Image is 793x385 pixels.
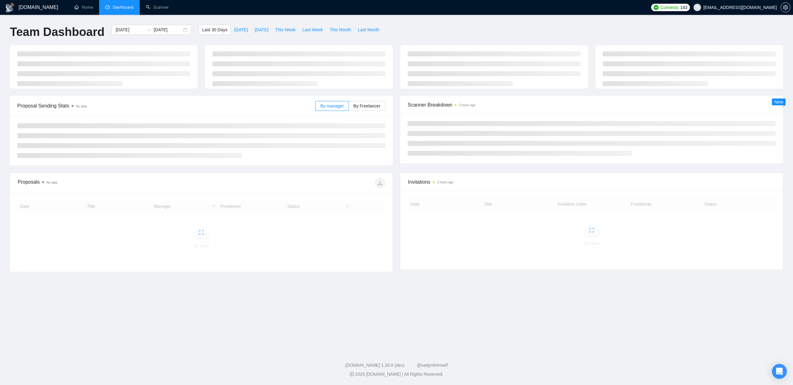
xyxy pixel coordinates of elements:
a: homeHome [74,5,93,10]
button: setting [781,2,791,12]
span: dashboard [105,5,110,9]
button: Last Month [354,25,383,35]
span: [DATE] [234,26,248,33]
span: Proposal Sending Stats [17,102,315,110]
span: user [695,5,699,10]
button: Last Week [299,25,326,35]
span: By Freelancer [353,103,380,108]
span: Last Week [302,26,323,33]
span: swap-right [146,27,151,32]
span: Connects: [660,4,679,11]
a: setting [781,5,791,10]
time: 2 hours ago [459,103,475,107]
input: Start date [116,26,144,33]
time: 2 hours ago [437,181,453,184]
button: [DATE] [251,25,272,35]
span: Dashboard [113,5,134,10]
span: New [774,99,783,104]
div: Proposals [18,178,201,188]
span: No data [46,181,57,184]
span: By manager [320,103,344,108]
a: @vadymhimself [417,363,448,368]
img: upwork-logo.png [654,5,659,10]
span: 143 [680,4,687,11]
span: copyright [350,372,354,376]
div: Open Intercom Messenger [772,364,787,379]
span: Scanner Breakdown [408,101,776,109]
input: End date [154,26,182,33]
span: This Week [275,26,296,33]
span: Invitations [408,178,775,186]
button: This Month [326,25,354,35]
span: [DATE] [255,26,268,33]
h1: Team Dashboard [10,25,104,39]
img: logo [5,3,15,13]
span: This Month [330,26,351,33]
button: Last 30 Days [199,25,231,35]
button: This Week [272,25,299,35]
span: Last Month [358,26,379,33]
a: searchScanner [146,5,169,10]
span: No data [76,105,87,108]
a: [DOMAIN_NAME] 1.26.0 (dev) [345,363,405,368]
span: to [146,27,151,32]
div: 2025 [DOMAIN_NAME] | All Rights Reserved. [5,371,788,378]
span: Last 30 Days [202,26,227,33]
button: [DATE] [231,25,251,35]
